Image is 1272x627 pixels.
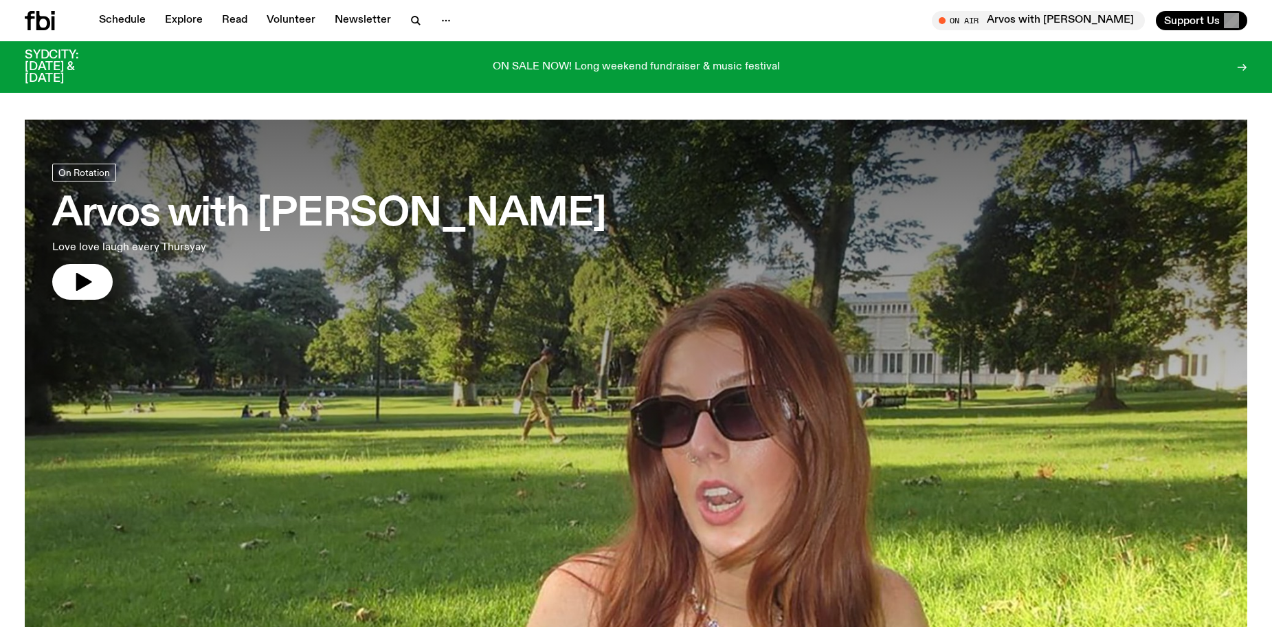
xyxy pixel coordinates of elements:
[52,239,404,256] p: Love love laugh every Thursyay
[52,195,606,234] h3: Arvos with [PERSON_NAME]
[214,11,256,30] a: Read
[258,11,324,30] a: Volunteer
[493,61,780,74] p: ON SALE NOW! Long weekend fundraiser & music festival
[58,167,110,177] span: On Rotation
[25,49,113,85] h3: SYDCITY: [DATE] & [DATE]
[1156,11,1247,30] button: Support Us
[91,11,154,30] a: Schedule
[932,11,1145,30] button: On AirArvos with [PERSON_NAME]
[52,164,116,181] a: On Rotation
[157,11,211,30] a: Explore
[1164,14,1220,27] span: Support Us
[52,164,606,300] a: Arvos with [PERSON_NAME]Love love laugh every Thursyay
[326,11,399,30] a: Newsletter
